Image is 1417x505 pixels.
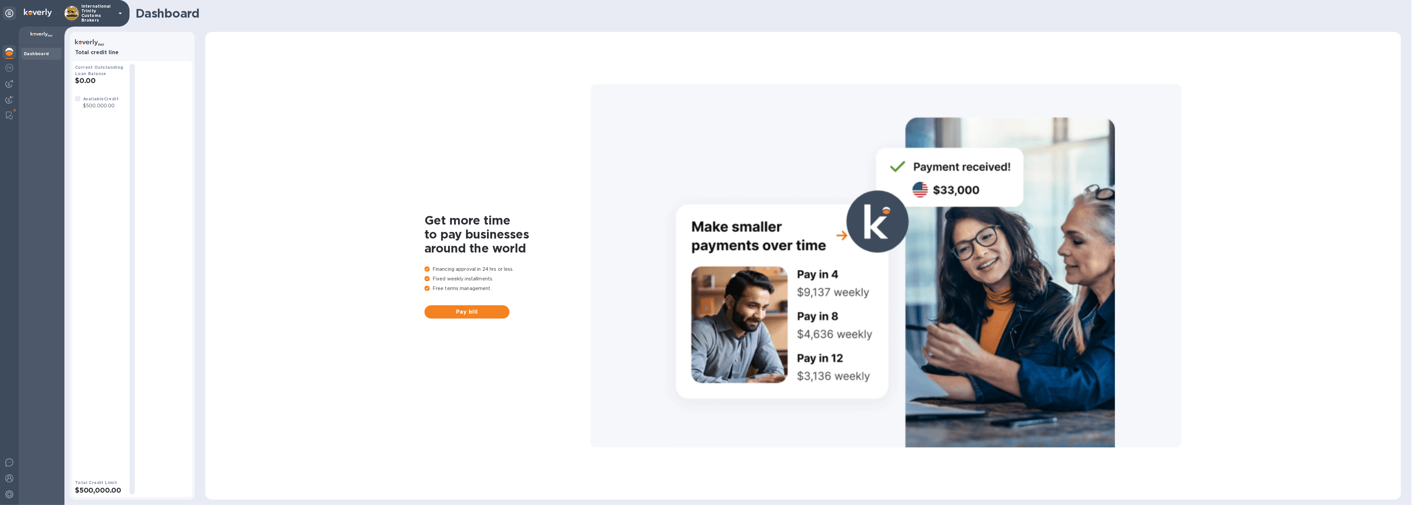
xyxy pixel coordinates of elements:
[136,6,1398,20] h1: Dashboard
[83,96,119,101] b: Available Credit
[425,305,510,319] button: Pay bill
[75,65,124,76] b: Current Outstanding Loan Balance
[5,64,13,72] img: Foreign exchange
[24,9,52,17] img: Logo
[75,76,124,85] h2: $0.00
[425,275,591,282] p: Fixed weekly installments.
[425,285,591,292] p: Free terms management.
[83,102,119,109] p: $500,000.00
[425,266,591,273] p: Financing approval in 24 hrs or less.
[425,213,591,255] h1: Get more time to pay businesses around the world
[3,7,16,20] div: Unpin categories
[75,480,117,485] b: Total Credit Limit
[75,50,189,56] h3: Total credit line
[75,486,124,494] h2: $500,000.00
[24,51,49,56] b: Dashboard
[81,4,115,23] p: International Trinity Customs Brokers
[430,308,504,316] span: Pay bill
